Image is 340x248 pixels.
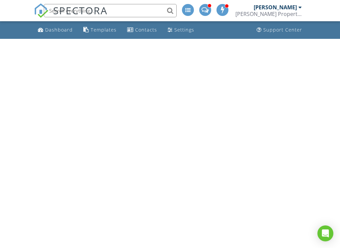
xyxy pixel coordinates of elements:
a: Dashboard [35,24,75,36]
a: Support Center [254,24,305,36]
a: Contacts [125,24,160,36]
a: SPECTORA [34,9,108,23]
div: Webb Property Inspection [235,11,302,17]
div: Support Center [263,27,302,33]
div: Settings [174,27,194,33]
div: Contacts [135,27,157,33]
a: Settings [165,24,197,36]
div: Templates [91,27,117,33]
img: The Best Home Inspection Software - Spectora [34,3,48,18]
div: [PERSON_NAME] [254,4,297,11]
div: Open Intercom Messenger [317,225,333,241]
input: Search everything... [44,4,177,17]
a: Templates [81,24,119,36]
div: Dashboard [45,27,73,33]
